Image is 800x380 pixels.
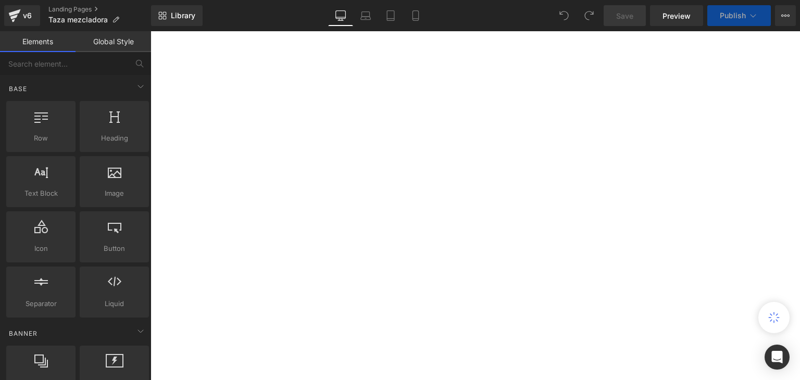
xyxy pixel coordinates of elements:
[8,84,28,94] span: Base
[83,133,146,144] span: Heading
[83,188,146,199] span: Image
[775,5,796,26] button: More
[9,133,72,144] span: Row
[650,5,703,26] a: Preview
[707,5,771,26] button: Publish
[76,31,151,52] a: Global Style
[765,345,790,370] div: Open Intercom Messenger
[83,243,146,254] span: Button
[579,5,599,26] button: Redo
[48,5,151,14] a: Landing Pages
[554,5,574,26] button: Undo
[151,5,203,26] a: New Library
[83,298,146,309] span: Liquid
[48,16,108,24] span: Taza mezcladora
[616,10,633,21] span: Save
[21,9,34,22] div: v6
[720,11,746,20] span: Publish
[353,5,378,26] a: Laptop
[662,10,691,21] span: Preview
[403,5,428,26] a: Mobile
[9,188,72,199] span: Text Block
[328,5,353,26] a: Desktop
[378,5,403,26] a: Tablet
[9,298,72,309] span: Separator
[4,5,40,26] a: v6
[9,243,72,254] span: Icon
[171,11,195,20] span: Library
[8,328,39,338] span: Banner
